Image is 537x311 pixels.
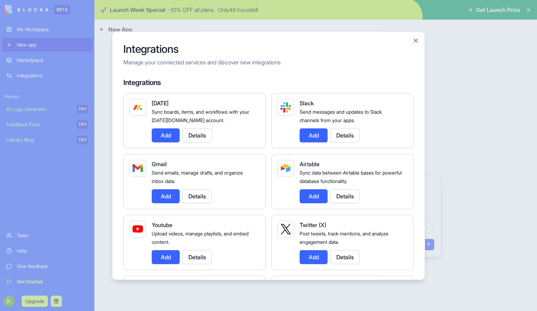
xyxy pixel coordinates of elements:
h4: Integrations [123,78,414,87]
button: Add [152,189,180,203]
span: Twitter (X) [300,221,326,228]
span: Gmail [152,161,167,168]
button: Details [330,189,360,203]
button: Add [300,128,328,142]
span: [DATE] [152,100,169,107]
button: Add [300,189,328,203]
button: Add [152,250,180,264]
button: Close [412,37,419,44]
span: Upload videos, manage playlists, and embed content. [152,231,249,245]
span: Sync data between Airtable bases for powerful database functionality. [300,170,402,184]
button: Details [182,189,212,203]
button: Details [330,250,360,264]
span: Send messages and updates to Slack channels from your apps. [300,109,382,123]
span: Youtube [152,221,172,228]
span: Airtable [300,161,320,168]
button: Details [182,250,212,264]
span: Send emails, manage drafts, and organize inbox data. [152,170,243,184]
button: Add [300,250,328,264]
p: Manage your connected services and discover new integrations [123,58,414,66]
button: Details [330,128,360,142]
h2: Integrations [123,43,414,55]
span: Post tweets, track mentions, and analyze engagement data. [300,231,388,245]
button: Details [182,128,212,142]
span: Slack [300,100,314,107]
button: Add [152,128,180,142]
span: Sync boards, items, and workflows with your [DATE][DOMAIN_NAME] account. [152,109,249,123]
